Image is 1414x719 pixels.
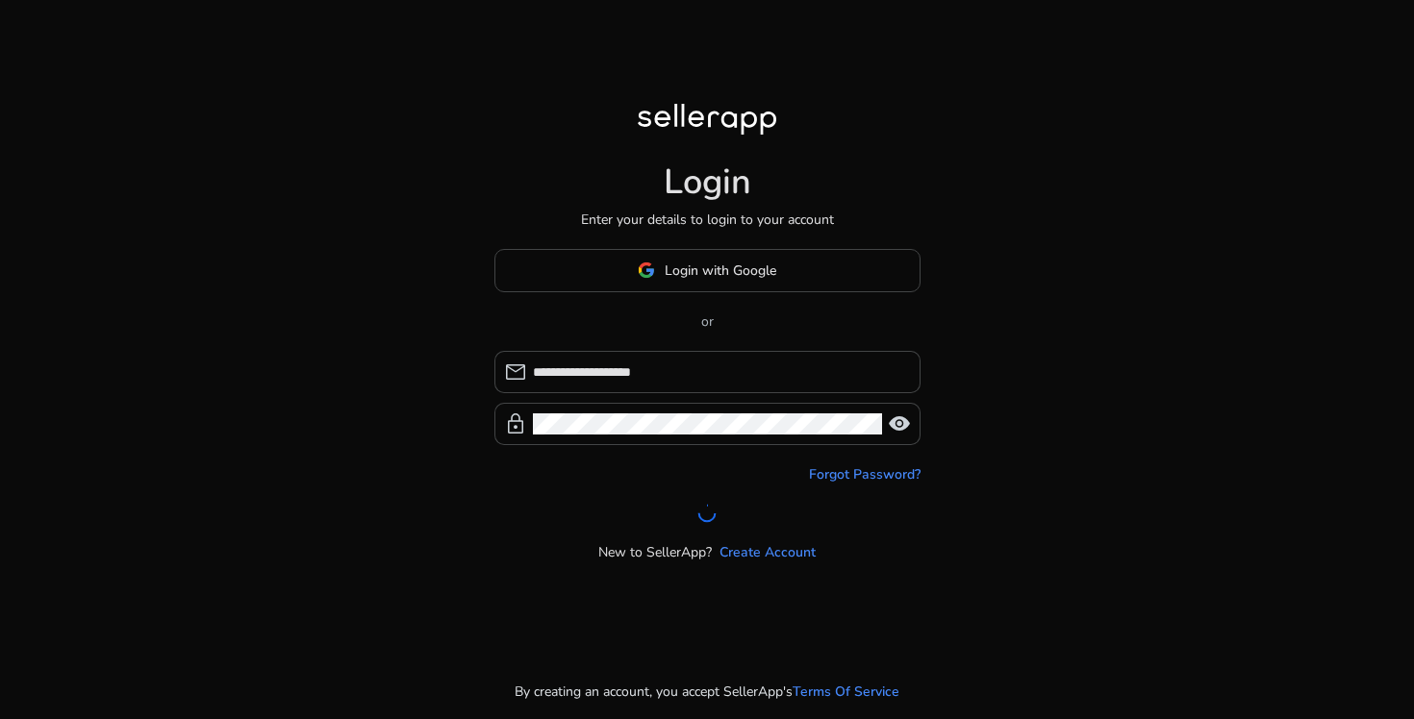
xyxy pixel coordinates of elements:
[720,542,816,562] a: Create Account
[598,542,712,562] p: New to SellerApp?
[504,412,527,435] span: lock
[504,360,527,384] span: mail
[793,682,899,702] a: Terms Of Service
[494,311,921,332] p: or
[665,260,776,281] span: Login with Google
[638,261,655,279] img: google-logo.svg
[809,464,921,484] a: Forgot Password?
[494,249,921,292] button: Login with Google
[888,412,911,435] span: visibility
[581,210,834,230] p: Enter your details to login to your account
[664,161,751,203] h1: Login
